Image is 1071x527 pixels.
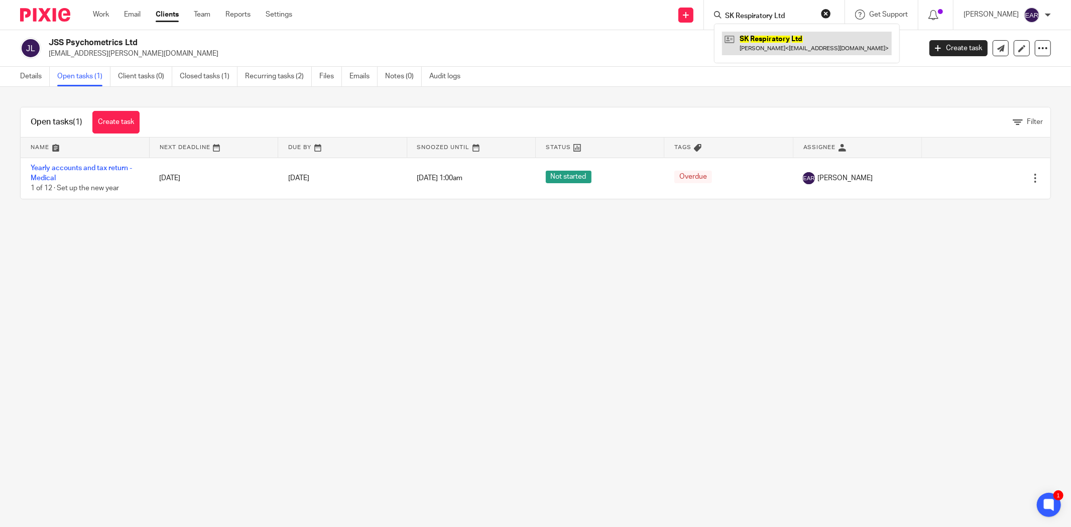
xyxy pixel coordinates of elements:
[929,40,988,56] a: Create task
[93,10,109,20] a: Work
[245,67,312,86] a: Recurring tasks (2)
[817,173,873,183] span: [PERSON_NAME]
[180,67,237,86] a: Closed tasks (1)
[349,67,378,86] a: Emails
[674,145,691,150] span: Tags
[546,171,591,183] span: Not started
[49,38,741,48] h2: JSS Psychometrics Ltd
[869,11,908,18] span: Get Support
[149,158,278,199] td: [DATE]
[546,145,571,150] span: Status
[225,10,251,20] a: Reports
[319,67,342,86] a: Files
[31,117,82,127] h1: Open tasks
[417,175,462,182] span: [DATE] 1:00am
[124,10,141,20] a: Email
[288,175,309,182] span: [DATE]
[803,172,815,184] img: svg%3E
[118,67,172,86] a: Client tasks (0)
[49,49,914,59] p: [EMAIL_ADDRESS][PERSON_NAME][DOMAIN_NAME]
[20,38,41,59] img: svg%3E
[73,118,82,126] span: (1)
[1024,7,1040,23] img: svg%3E
[1053,490,1063,500] div: 1
[156,10,179,20] a: Clients
[724,12,814,21] input: Search
[194,10,210,20] a: Team
[674,171,712,183] span: Overdue
[20,67,50,86] a: Details
[31,165,132,182] a: Yearly accounts and tax return -Medical
[31,185,119,192] span: 1 of 12 · Set up the new year
[266,10,292,20] a: Settings
[429,67,468,86] a: Audit logs
[385,67,422,86] a: Notes (0)
[417,145,470,150] span: Snoozed Until
[1027,118,1043,125] span: Filter
[92,111,140,134] a: Create task
[20,8,70,22] img: Pixie
[964,10,1019,20] p: [PERSON_NAME]
[821,9,831,19] button: Clear
[57,67,110,86] a: Open tasks (1)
